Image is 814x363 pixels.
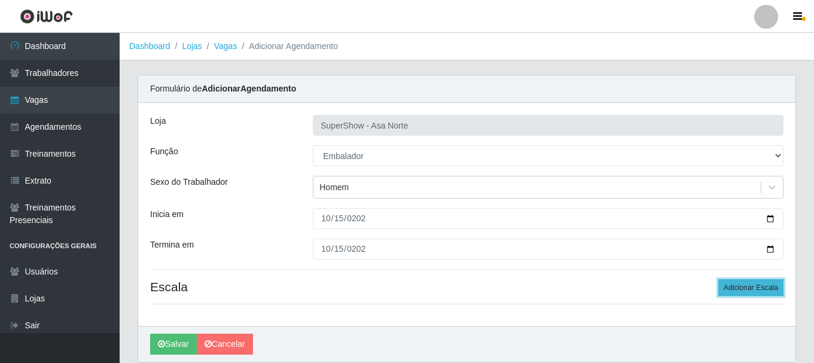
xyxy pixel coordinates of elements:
label: Loja [150,115,166,127]
div: Homem [319,181,349,194]
a: Dashboard [129,41,170,51]
img: CoreUI Logo [20,9,73,24]
h4: Escala [150,279,783,294]
div: Formulário de [138,75,795,103]
label: Sexo do Trabalhador [150,176,228,188]
label: Termina em [150,239,194,251]
a: Lojas [182,41,202,51]
label: Função [150,145,178,158]
strong: Adicionar Agendamento [202,84,296,93]
a: Vagas [214,41,237,51]
li: Adicionar Agendamento [237,40,338,53]
button: Adicionar Escala [718,279,783,296]
a: Cancelar [197,334,253,355]
nav: breadcrumb [120,33,814,60]
button: Salvar [150,334,197,355]
label: Inicia em [150,208,184,221]
input: 00/00/0000 [313,239,783,260]
input: 00/00/0000 [313,208,783,229]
